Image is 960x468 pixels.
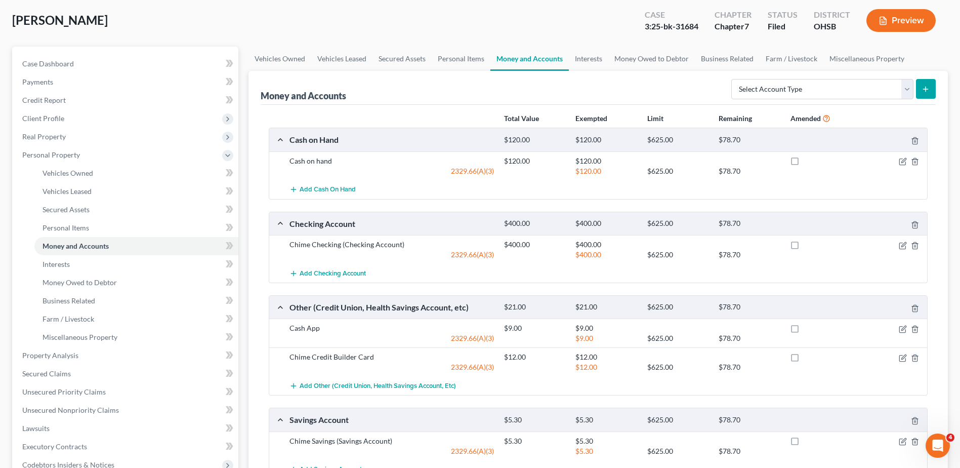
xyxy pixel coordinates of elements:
span: Interests [43,260,70,268]
div: Chime Savings (Savings Account) [284,436,499,446]
span: Miscellaneous Property [43,333,117,341]
strong: Remaining [719,114,752,123]
div: District [814,9,850,21]
a: Credit Report [14,91,238,109]
div: Case [645,9,698,21]
a: Miscellaneous Property [823,47,910,71]
span: Personal Items [43,223,89,232]
a: Payments [14,73,238,91]
a: Personal Items [34,219,238,237]
span: Add Checking Account [300,269,366,278]
div: Savings Account [284,414,499,425]
div: $400.00 [570,219,642,228]
button: Add Cash on Hand [289,180,356,199]
div: $5.30 [499,436,570,446]
div: $5.30 [570,436,642,446]
a: Case Dashboard [14,55,238,73]
div: Chapter [715,9,752,21]
div: $9.00 [570,323,642,333]
div: $120.00 [570,135,642,145]
div: $12.00 [570,362,642,372]
div: $625.00 [642,362,714,372]
a: Secured Assets [34,201,238,219]
div: $120.00 [570,156,642,166]
div: $625.00 [642,302,714,312]
div: $120.00 [570,166,642,176]
div: Chapter [715,21,752,32]
span: Real Property [22,132,66,141]
div: Other (Credit Union, Health Savings Account, etc) [284,302,499,313]
div: $78.70 [714,302,785,312]
a: Unsecured Priority Claims [14,383,238,401]
a: Farm / Livestock [760,47,823,71]
a: Money and Accounts [34,237,238,255]
div: $400.00 [570,240,642,250]
div: $78.70 [714,415,785,425]
div: $625.00 [642,333,714,343]
span: Vehicles Owned [43,169,93,177]
iframe: Intercom live chat [926,434,950,458]
div: $21.00 [499,302,570,312]
div: $400.00 [499,219,570,228]
a: Vehicles Leased [34,182,238,201]
a: Miscellaneous Property [34,328,238,346]
div: $78.70 [714,166,785,176]
div: $21.00 [570,302,642,312]
div: $5.30 [570,446,642,456]
div: 2329.66(A)(3) [284,333,499,343]
span: Business Related [43,296,95,305]
div: 2329.66(A)(3) [284,446,499,456]
div: Chime Credit Builder Card [284,352,499,362]
a: Vehicles Leased [311,47,372,71]
span: Money and Accounts [43,242,109,250]
strong: Limit [647,114,663,123]
div: $120.00 [499,135,570,145]
span: Executory Contracts [22,442,87,451]
a: Money Owed to Debtor [34,274,238,292]
strong: Total Value [504,114,539,123]
span: Case Dashboard [22,59,74,68]
div: Chime Checking (Checking Account) [284,240,499,250]
div: $78.70 [714,333,785,343]
div: $625.00 [642,219,714,228]
span: Add Other (Credit Union, Health Savings Account, etc) [300,382,456,390]
div: $625.00 [642,415,714,425]
a: Money and Accounts [490,47,569,71]
strong: Exempted [575,114,607,123]
div: $625.00 [642,446,714,456]
a: Vehicles Owned [248,47,311,71]
span: 4 [946,434,954,442]
a: Farm / Livestock [34,310,238,328]
div: $78.70 [714,250,785,260]
span: Payments [22,77,53,86]
div: $400.00 [499,240,570,250]
div: $625.00 [642,166,714,176]
div: $5.30 [499,415,570,425]
span: Secured Assets [43,205,90,214]
div: $400.00 [570,250,642,260]
a: Business Related [34,292,238,310]
button: Preview [866,9,936,32]
a: Property Analysis [14,346,238,365]
a: Money Owed to Debtor [608,47,695,71]
div: $12.00 [499,352,570,362]
div: $78.70 [714,446,785,456]
div: Money and Accounts [261,90,346,102]
div: $9.00 [499,323,570,333]
span: Client Profile [22,114,64,123]
div: $9.00 [570,333,642,343]
div: $12.00 [570,352,642,362]
a: Business Related [695,47,760,71]
div: 3:25-bk-31684 [645,21,698,32]
div: $120.00 [499,156,570,166]
span: 7 [744,21,749,31]
span: Personal Property [22,150,80,159]
button: Add Other (Credit Union, Health Savings Account, etc) [289,376,456,395]
div: Checking Account [284,218,499,229]
a: Secured Claims [14,365,238,383]
span: Unsecured Nonpriority Claims [22,406,119,414]
span: Secured Claims [22,369,71,378]
div: $78.70 [714,135,785,145]
button: Add Checking Account [289,264,366,283]
a: Vehicles Owned [34,164,238,182]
